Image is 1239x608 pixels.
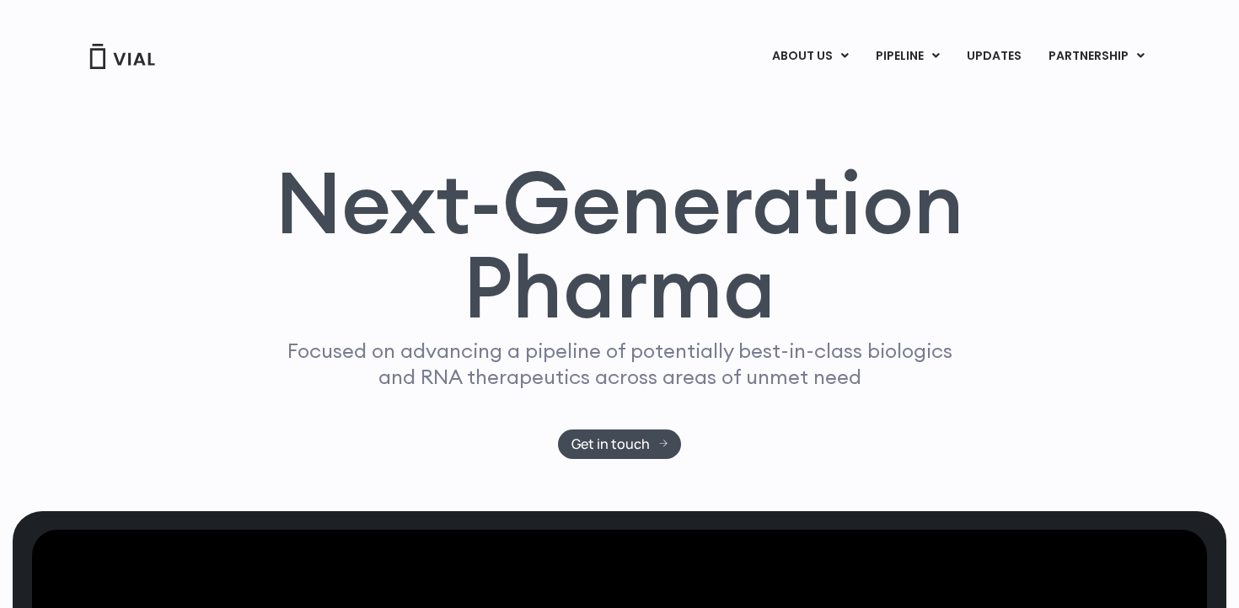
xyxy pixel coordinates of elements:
[571,438,650,451] span: Get in touch
[255,160,984,330] h1: Next-Generation Pharma
[280,338,959,390] p: Focused on advancing a pipeline of potentially best-in-class biologics and RNA therapeutics acros...
[558,429,682,459] a: Get in touch
[88,44,156,69] img: Vial Logo
[1035,42,1158,71] a: PARTNERSHIPMenu Toggle
[862,42,952,71] a: PIPELINEMenu Toggle
[759,42,861,71] a: ABOUT USMenu Toggle
[953,42,1034,71] a: UPDATES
